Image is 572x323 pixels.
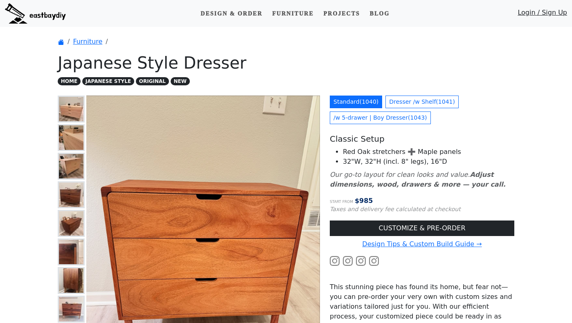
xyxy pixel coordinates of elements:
[356,256,366,264] a: Watch the build video or pictures on Instagram
[59,240,83,264] img: Japanese Style Walnut Boy Dresser - Drawer Face Corners Details
[343,157,514,167] li: 32"W, 32"H (incl. 8" legs), 16"D
[385,96,459,108] a: Dresser /w Shelf(1041)
[330,221,514,236] a: CUSTOMIZE & PRE-ORDER
[59,268,83,293] img: Japanese Style Walnut Boy Dresser - Side
[330,256,340,264] a: Watch the build video or pictures on Instagram
[330,200,353,204] small: Start from
[269,6,317,21] a: Furniture
[320,6,363,21] a: Projects
[136,77,169,85] span: ORIGINAL
[343,147,514,157] li: Red Oak stretchers ➕ Maple panels
[197,6,266,21] a: Design & Order
[59,154,83,178] img: Japanese Style Dresser - Left Corner
[59,97,83,121] img: Japanese Style Dresser w/ 36in Drawers
[58,53,514,73] h1: Japanese Style Dresser
[330,206,461,212] small: Taxes and delivery fee calculated at checkout
[355,197,373,205] span: $ 985
[330,134,514,144] h5: Classic Setup
[59,183,83,207] img: Japanese Style Walnut Boy Dresser - Front
[58,77,81,85] span: HOME
[59,211,83,236] img: Japanese Style Walnut Boy Dresser - Top
[73,38,102,45] a: Furniture
[5,3,66,24] img: eastbaydiy
[59,125,83,150] img: Japanese Style Dresser w/ Shelf - Edge Details
[330,96,382,108] a: Standard(1040)
[362,240,482,248] a: Design Tips & Custom Build Guide →
[171,77,190,85] span: NEW
[367,6,393,21] a: Blog
[59,297,83,321] img: Walnut Japanese Style Boy Dresser
[58,37,514,47] nav: breadcrumb
[369,256,379,264] a: Watch the build video or pictures on Instagram
[82,77,134,85] span: JAPANESE STYLE
[343,256,353,264] a: Watch the build video or pictures on Instagram
[330,111,431,124] a: /w 5-drawer | Boy Dresser(1043)
[330,171,506,188] i: Our go-to layout for clean looks and value.
[518,8,567,21] a: Login / Sign Up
